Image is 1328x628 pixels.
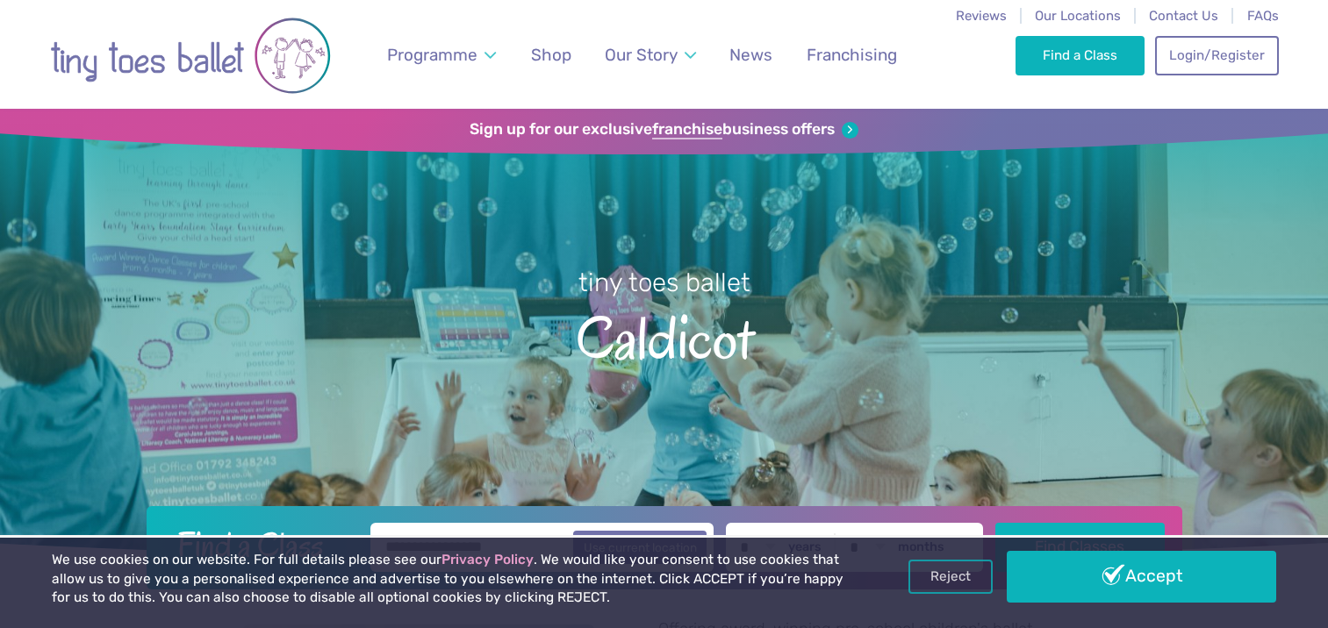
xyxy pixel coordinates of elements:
[470,120,858,139] a: Sign up for our exclusivefranchisebusiness offers
[1155,36,1278,75] a: Login/Register
[578,268,750,297] small: tiny toes ballet
[163,523,358,567] h2: Find a Class
[1035,8,1121,24] a: Our Locations
[1016,36,1145,75] a: Find a Class
[798,34,905,75] a: Franchising
[1149,8,1218,24] a: Contact Us
[378,34,504,75] a: Programme
[31,300,1297,371] span: Caldicot
[573,531,707,564] button: Use current location
[387,45,477,65] span: Programme
[531,45,571,65] span: Shop
[652,120,722,139] strong: franchise
[522,34,579,75] a: Shop
[50,11,331,100] img: tiny toes ballet
[995,523,1165,572] button: Find Classes
[1007,551,1275,602] a: Accept
[52,551,847,608] p: We use cookies on our website. For full details please see our . We would like your consent to us...
[1247,8,1279,24] a: FAQs
[596,34,704,75] a: Our Story
[807,45,897,65] span: Franchising
[729,45,772,65] span: News
[441,552,534,567] a: Privacy Policy
[956,8,1007,24] a: Reviews
[605,45,678,65] span: Our Story
[721,34,781,75] a: News
[908,560,993,593] a: Reject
